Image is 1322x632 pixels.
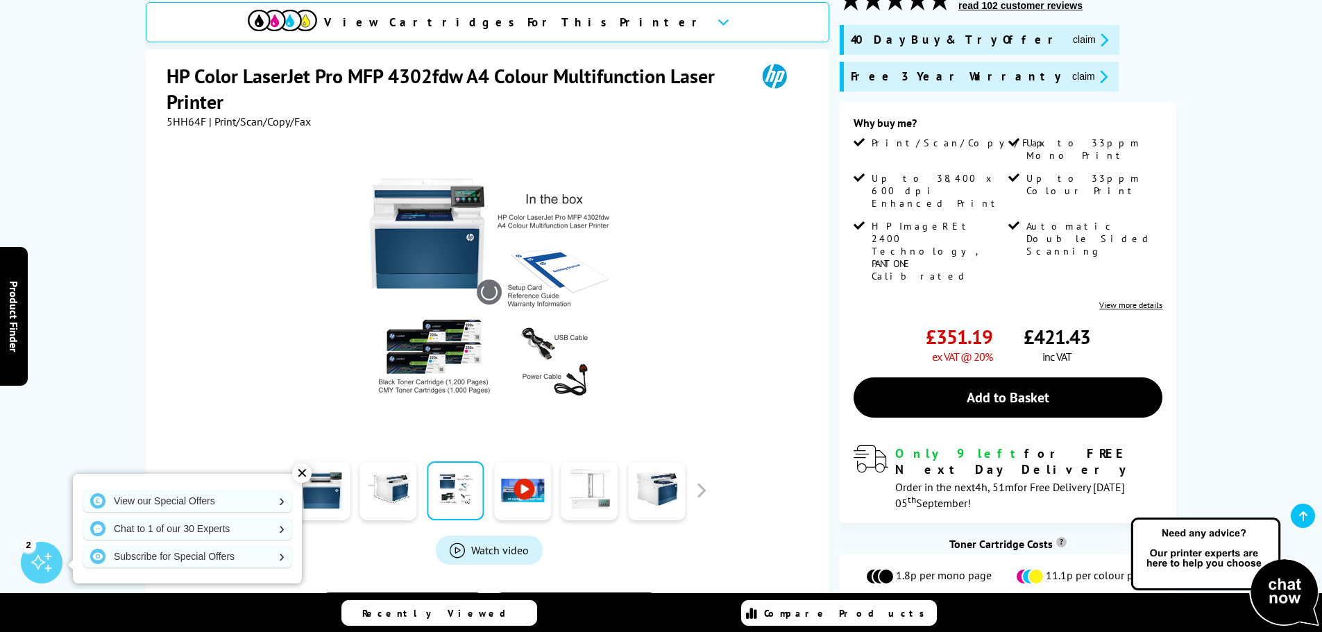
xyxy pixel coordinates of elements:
a: Add to Basket [854,377,1162,418]
div: ✕ [292,463,312,483]
img: Open Live Chat window [1128,515,1322,629]
a: View more details [1099,300,1162,310]
span: Recently Viewed [362,607,520,620]
span: £421.43 [1024,324,1090,350]
span: Automatic Double Sided Scanning [1026,220,1160,257]
span: inc VAT [1042,350,1071,364]
span: View Cartridges For This Printer [324,15,706,30]
div: 2 [21,537,36,552]
span: HP ImageREt 2400 Technology, PANTONE Calibrated [872,220,1005,282]
sup: Cost per page [1056,537,1067,547]
a: Recently Viewed [341,600,537,626]
img: cmyk-icon.svg [248,10,317,31]
span: Print/Scan/Copy/Fax [872,137,1050,149]
h1: HP Color LaserJet Pro MFP 4302fdw A4 Colour Multifunction Laser Printer [167,63,743,114]
button: promo-description [1069,32,1112,48]
span: Up to 38,400 x 600 dpi Enhanced Print [872,172,1005,210]
span: Up to 33ppm Colour Print [1026,172,1160,197]
span: 1.8p per mono page [896,568,992,585]
div: Toner Cartridge Costs [840,537,1176,551]
a: Chat to 1 of our 30 Experts [83,518,291,540]
div: for FREE Next Day Delivery [895,445,1162,477]
sup: th [908,493,916,506]
a: Compare Products [741,600,937,626]
span: 40 Day Buy & Try Offer [851,32,1062,48]
a: View our Special Offers [83,490,291,512]
button: promo-description [1068,69,1112,85]
span: Compare Products [764,607,932,620]
span: ex VAT @ 20% [932,350,992,364]
span: 4h, 51m [975,480,1014,494]
span: 5HH64F [167,114,206,128]
span: Free 3 Year Warranty [851,69,1061,85]
a: Subscribe for Special Offers [83,545,291,567]
span: 11.1p per colour page [1046,568,1151,585]
div: modal_delivery [854,445,1162,509]
div: Why buy me? [854,116,1162,137]
span: Up to 33ppm Mono Print [1026,137,1160,162]
span: Only 9 left [895,445,1024,461]
img: HP [743,63,806,89]
span: Order in the next for Free Delivery [DATE] 05 September! [895,480,1125,510]
span: £351.19 [926,324,992,350]
span: | Print/Scan/Copy/Fax [209,114,311,128]
span: Watch video [471,543,529,557]
img: HP Color LaserJet Pro MFP 4302fdw Thumbnail [353,156,625,428]
a: Product_All_Videos [436,536,543,565]
span: Product Finder [7,280,21,352]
